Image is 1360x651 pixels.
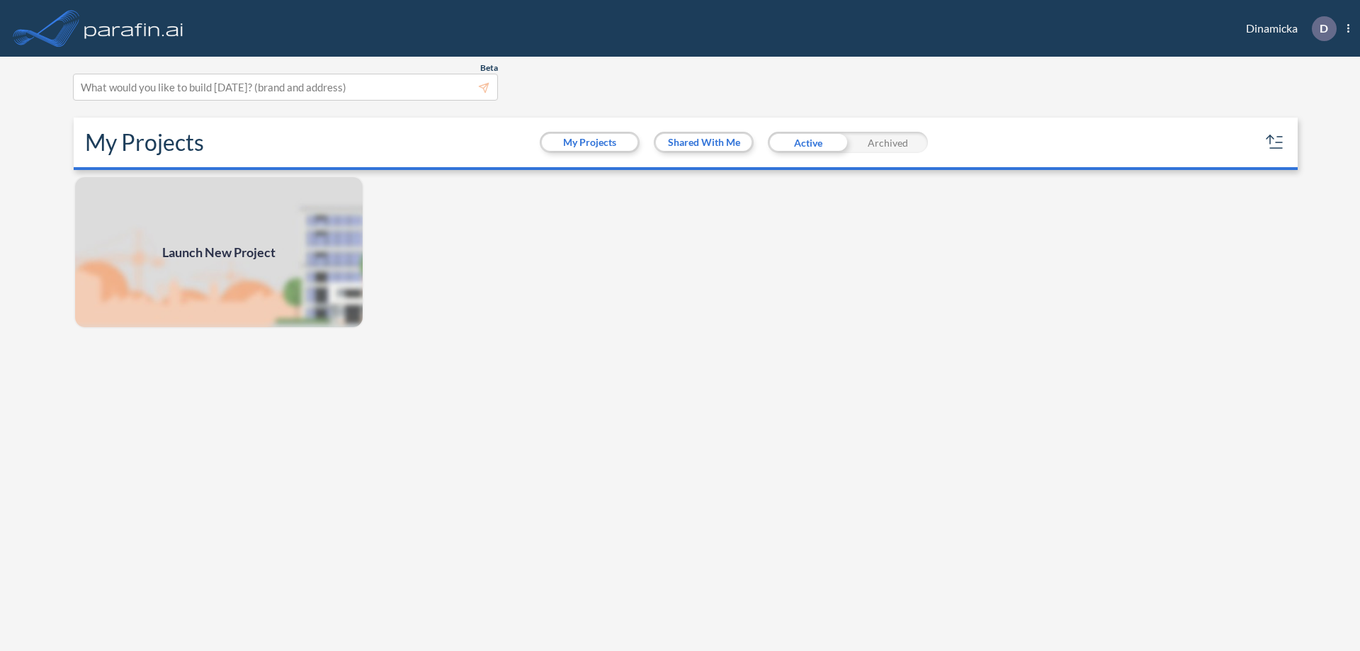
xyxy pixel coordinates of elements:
[1264,131,1286,154] button: sort
[162,243,276,262] span: Launch New Project
[768,132,848,153] div: Active
[1225,16,1349,41] div: Dinamicka
[85,129,204,156] h2: My Projects
[542,134,637,151] button: My Projects
[74,176,364,329] a: Launch New Project
[81,14,186,43] img: logo
[480,62,498,74] span: Beta
[656,134,752,151] button: Shared With Me
[74,176,364,329] img: add
[848,132,928,153] div: Archived
[1320,22,1328,35] p: D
